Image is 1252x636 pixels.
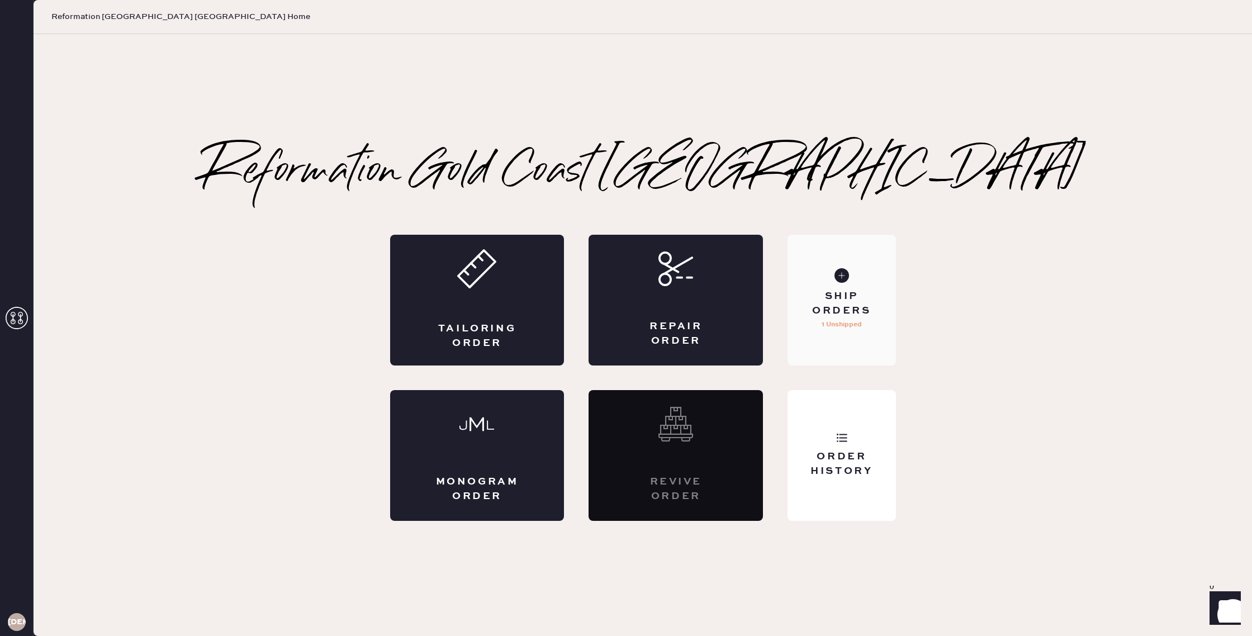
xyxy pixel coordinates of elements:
span: Reformation [GEOGRAPHIC_DATA] [GEOGRAPHIC_DATA] Home [51,11,310,22]
div: Ship Orders [796,289,886,317]
div: Monogram Order [435,475,520,503]
div: Interested? Contact us at care@hemster.co [589,390,763,521]
div: Order History [796,450,886,478]
div: Tailoring Order [435,322,520,350]
h2: Reformation Gold Coast [GEOGRAPHIC_DATA] [202,150,1084,194]
div: Repair Order [633,320,718,348]
div: Revive order [633,475,718,503]
p: 1 Unshipped [822,318,862,331]
iframe: Front Chat [1199,586,1247,634]
h3: [DEMOGRAPHIC_DATA] [8,618,26,626]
